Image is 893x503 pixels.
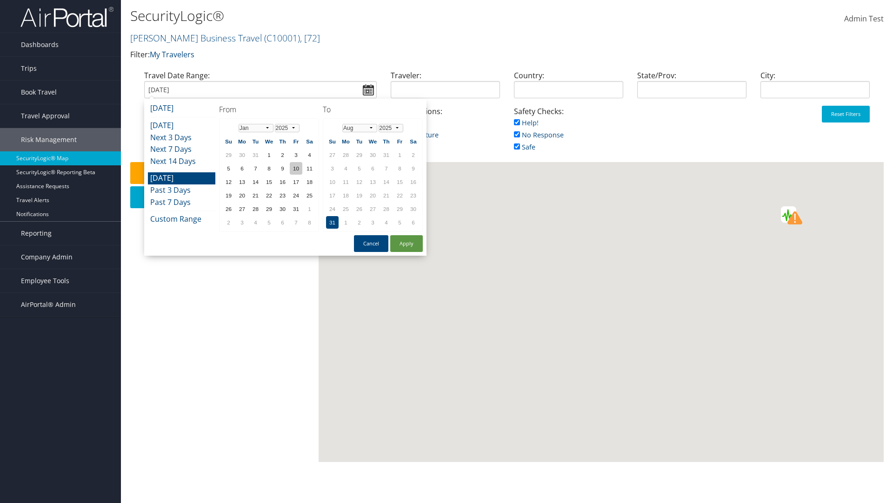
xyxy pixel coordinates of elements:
[781,208,796,223] div: Green earthquake alert (Magnitude 4.5M, Depth:10km) in Afghanistan 31/08/2025 19:38 UTC, 16.3 mil...
[300,32,320,44] span: , [ 72 ]
[276,216,289,229] td: 6
[407,176,420,188] td: 16
[340,135,352,148] th: Mo
[148,102,215,115] li: [DATE]
[130,6,633,26] h1: SecurityLogic®
[249,176,262,188] td: 14
[148,184,215,197] li: Past 3 Days
[380,203,393,215] td: 28
[290,135,302,148] th: Fr
[514,130,564,139] a: No Response
[340,216,352,229] td: 1
[340,203,352,215] td: 25
[130,186,314,208] button: Download Report
[249,203,262,215] td: 28
[407,135,420,148] th: Sa
[276,203,289,215] td: 30
[367,135,379,148] th: We
[380,149,393,161] td: 31
[380,189,393,202] td: 21
[367,189,379,202] td: 20
[367,149,379,161] td: 30
[21,81,57,104] span: Book Travel
[384,70,507,106] div: Traveler:
[276,135,289,148] th: Th
[236,176,248,188] td: 13
[222,135,235,148] th: Su
[844,5,884,34] a: Admin Test
[137,106,260,142] div: Air/Hotel/Rail:
[137,70,384,106] div: Travel Date Range:
[630,70,753,106] div: State/Prov:
[21,269,69,292] span: Employee Tools
[781,207,796,222] div: Red earthquake alert (Magnitude 6M, Depth:8km) in Afghanistan 31/08/2025 19:17 UTC, 270 thousand ...
[393,203,406,215] td: 29
[290,149,302,161] td: 3
[367,216,379,229] td: 3
[303,216,316,229] td: 8
[390,235,423,252] button: Apply
[130,212,319,230] div: 0 Travelers
[384,106,507,150] div: Trip Locations:
[393,135,406,148] th: Fr
[21,104,70,128] span: Travel Approval
[353,135,366,148] th: Tu
[303,162,316,175] td: 11
[249,149,262,161] td: 31
[353,176,366,188] td: 12
[236,149,248,161] td: 30
[326,162,339,175] td: 3
[263,135,275,148] th: We
[380,162,393,175] td: 7
[276,162,289,175] td: 9
[290,203,302,215] td: 31
[393,162,406,175] td: 8
[326,203,339,215] td: 24
[263,162,275,175] td: 8
[249,216,262,229] td: 4
[340,189,352,202] td: 18
[21,33,59,56] span: Dashboards
[222,189,235,202] td: 19
[822,106,870,122] button: Reset Filters
[367,162,379,175] td: 6
[393,189,406,202] td: 22
[249,162,262,175] td: 7
[130,49,633,61] p: Filter:
[407,149,420,161] td: 2
[148,213,215,225] li: Custom Range
[353,149,366,161] td: 29
[290,216,302,229] td: 7
[303,135,316,148] th: Sa
[514,118,539,127] a: Help!
[407,162,420,175] td: 9
[380,216,393,229] td: 4
[290,189,302,202] td: 24
[236,189,248,202] td: 20
[148,156,215,168] li: Next 14 Days
[340,162,352,175] td: 4
[353,162,366,175] td: 5
[148,172,215,184] li: [DATE]
[340,149,352,161] td: 28
[353,203,366,215] td: 26
[507,70,630,106] div: Country:
[367,203,379,215] td: 27
[753,70,877,106] div: City:
[407,189,420,202] td: 23
[844,14,884,24] span: Admin Test
[130,162,314,184] button: Safety Check
[263,203,275,215] td: 29
[380,135,393,148] th: Th
[21,128,77,151] span: Risk Management
[353,216,366,229] td: 2
[236,162,248,175] td: 6
[276,189,289,202] td: 23
[353,189,366,202] td: 19
[303,149,316,161] td: 4
[236,135,248,148] th: Mo
[323,104,423,115] h4: To
[148,132,215,144] li: Next 3 Days
[263,176,275,188] td: 15
[340,176,352,188] td: 11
